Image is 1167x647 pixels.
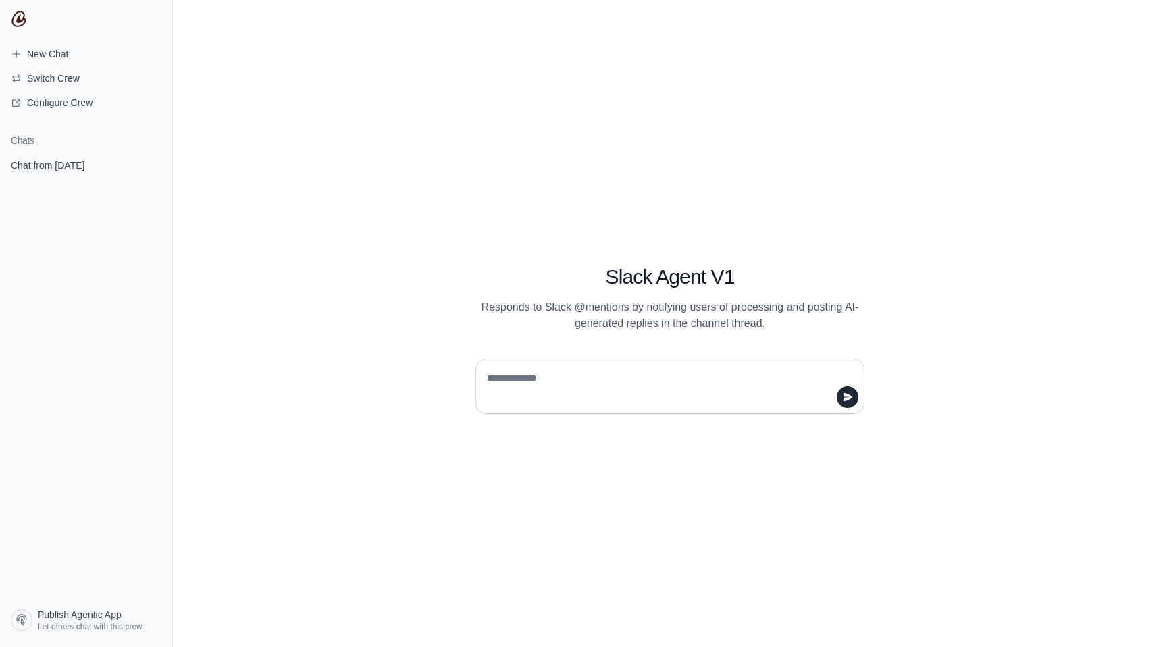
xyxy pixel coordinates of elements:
[27,96,93,109] span: Configure Crew
[11,11,27,27] img: CrewAI Logo
[475,265,864,289] h1: Slack Agent V1
[11,159,84,172] span: Chat from [DATE]
[27,47,68,61] span: New Chat
[38,621,142,632] span: Let others chat with this crew
[27,72,80,85] span: Switch Crew
[5,43,167,65] a: New Chat
[5,153,167,178] a: Chat from [DATE]
[5,604,167,636] a: Publish Agentic App Let others chat with this crew
[5,68,167,89] button: Switch Crew
[5,92,167,113] a: Configure Crew
[38,608,122,621] span: Publish Agentic App
[475,299,864,332] p: Responds to Slack @mentions by notifying users of processing and posting AI-generated replies in ...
